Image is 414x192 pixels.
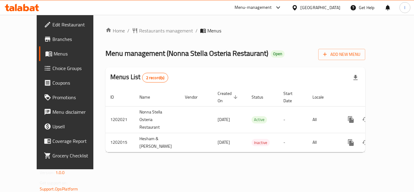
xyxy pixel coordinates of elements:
[271,51,285,56] span: Open
[358,112,373,127] button: Change Status
[105,27,125,34] a: Home
[252,93,271,101] span: Status
[39,76,106,90] a: Coupons
[300,4,340,11] div: [GEOGRAPHIC_DATA]
[323,51,360,58] span: Add New Menu
[39,17,106,32] a: Edit Restaurant
[279,106,308,133] td: -
[39,46,106,61] a: Menus
[52,65,101,72] span: Choice Groups
[344,135,358,150] button: more
[54,50,101,57] span: Menus
[39,105,106,119] a: Menu disclaimer
[339,88,407,106] th: Actions
[207,27,221,34] span: Menus
[110,72,168,83] h2: Menus List
[318,49,365,60] button: Add New Menu
[218,116,230,123] span: [DATE]
[348,70,363,85] div: Export file
[132,27,193,34] a: Restaurants management
[55,169,65,177] span: 1.0.0
[218,138,230,146] span: [DATE]
[40,169,55,177] span: Version:
[110,93,122,101] span: ID
[105,27,365,34] nav: breadcrumb
[39,32,106,46] a: Branches
[185,93,205,101] span: Vendor
[308,133,339,152] td: All
[39,61,106,76] a: Choice Groups
[105,133,135,152] td: 1202015
[358,135,373,150] button: Change Status
[39,90,106,105] a: Promotions
[312,93,332,101] span: Locale
[139,93,158,101] span: Name
[52,152,101,159] span: Grocery Checklist
[279,133,308,152] td: -
[105,46,268,60] span: Menu management ( Nonna Stella Osteria Restaurant )
[40,179,68,187] span: Get support on:
[105,88,407,152] table: enhanced table
[52,79,101,86] span: Coupons
[105,106,135,133] td: 1202021
[235,4,272,11] div: Menu-management
[344,112,358,127] button: more
[39,148,106,163] a: Grocery Checklist
[404,4,405,11] span: l
[52,123,101,130] span: Upsell
[252,116,267,123] span: Active
[52,94,101,101] span: Promotions
[271,50,285,58] div: Open
[135,133,180,152] td: Hesham & [PERSON_NAME]
[39,119,106,134] a: Upsell
[127,27,129,34] li: /
[135,106,180,133] td: Nonna Stella Osteria Restaurant
[52,108,101,116] span: Menu disclaimer
[52,137,101,145] span: Coverage Report
[52,21,101,28] span: Edit Restaurant
[142,73,169,83] div: Total records count
[283,90,300,104] span: Start Date
[218,90,239,104] span: Created On
[308,106,339,133] td: All
[142,75,168,81] span: 2 record(s)
[52,35,101,43] span: Branches
[39,134,106,148] a: Coverage Report
[139,27,193,34] span: Restaurants management
[252,139,270,146] span: Inactive
[195,27,198,34] li: /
